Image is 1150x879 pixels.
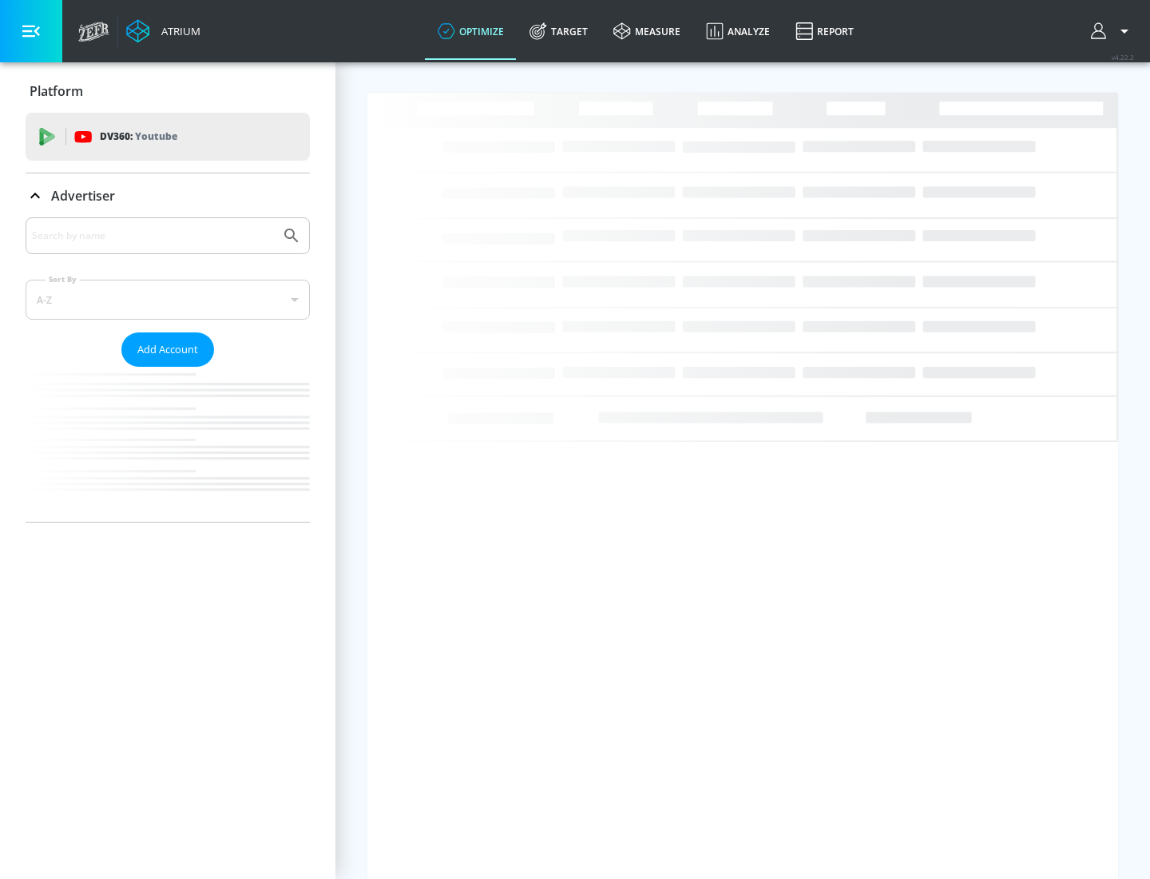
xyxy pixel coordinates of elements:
[135,128,177,145] p: Youtube
[693,2,783,60] a: Analyze
[26,217,310,522] div: Advertiser
[126,19,200,43] a: Atrium
[517,2,601,60] a: Target
[26,280,310,320] div: A-Z
[121,332,214,367] button: Add Account
[46,274,80,284] label: Sort By
[137,340,198,359] span: Add Account
[783,2,866,60] a: Report
[425,2,517,60] a: optimize
[51,187,115,205] p: Advertiser
[100,128,177,145] p: DV360:
[26,69,310,113] div: Platform
[1112,53,1134,62] span: v 4.22.2
[155,24,200,38] div: Atrium
[26,113,310,161] div: DV360: Youtube
[26,173,310,218] div: Advertiser
[26,367,310,522] nav: list of Advertiser
[32,225,274,246] input: Search by name
[30,82,83,100] p: Platform
[601,2,693,60] a: measure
